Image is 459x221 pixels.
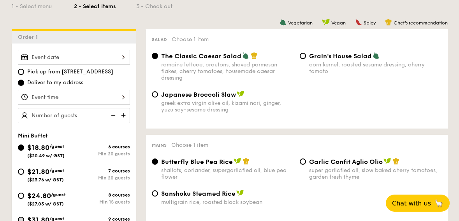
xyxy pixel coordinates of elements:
[18,144,24,151] input: $18.80/guest($20.49 w/ GST)6 coursesMin 20 guests
[309,158,383,165] span: Garlic Confit Aglio Olio
[309,61,441,75] div: corn kernel, roasted sesame dressing, cherry tomato
[385,19,392,26] img: icon-chef-hat.a58ddaea.svg
[364,20,376,26] span: Spicy
[288,20,313,26] span: Vegetarian
[161,52,241,60] span: The Classic Caesar Salad
[373,52,380,59] img: icon-vegetarian.fe4039eb.svg
[18,90,130,105] input: Event time
[331,20,346,26] span: Vegan
[309,52,372,60] span: Grain's House Salad
[18,169,24,175] input: $21.80/guest($23.76 w/ GST)7 coursesMin 20 guests
[383,158,391,165] img: icon-vegan.f8ff3823.svg
[27,177,64,183] span: ($23.76 w/ GST)
[49,168,64,173] span: /guest
[243,158,250,165] img: icon-chef-hat.a58ddaea.svg
[107,108,118,123] img: icon-reduce.1d2dbef1.svg
[434,199,443,208] span: 🦙
[161,61,294,81] div: romaine lettuce, croutons, shaved parmesan flakes, cherry tomatoes, housemade caesar dressing
[18,193,24,199] input: $24.80/guest($27.03 w/ GST)8 coursesMin 15 guests
[18,132,48,139] span: Mini Buffet
[18,80,24,86] input: Deliver to my address
[74,192,130,198] div: 8 courses
[18,69,24,75] input: Pick up from [STREET_ADDRESS]
[322,19,330,26] img: icon-vegan.f8ff3823.svg
[236,190,244,197] img: icon-vegan.f8ff3823.svg
[18,34,41,40] span: Order 1
[280,19,287,26] img: icon-vegetarian.fe4039eb.svg
[74,144,130,150] div: 6 courses
[152,53,158,59] input: The Classic Caesar Saladromaine lettuce, croutons, shaved parmesan flakes, cherry tomatoes, house...
[27,79,83,87] span: Deliver to my address
[234,158,241,165] img: icon-vegan.f8ff3823.svg
[171,142,208,148] span: Choose 1 item
[74,168,130,174] div: 7 courses
[161,158,233,165] span: Butterfly Blue Pea Rice
[27,167,49,176] span: $21.80
[27,68,113,76] span: Pick up from [STREET_ADDRESS]
[392,158,399,165] img: icon-chef-hat.a58ddaea.svg
[51,192,66,197] span: /guest
[152,158,158,165] input: Butterfly Blue Pea Riceshallots, coriander, supergarlicfied oil, blue pea flower
[27,153,65,158] span: ($20.49 w/ GST)
[74,199,130,205] div: Min 15 guests
[152,143,167,148] span: Mains
[300,158,306,165] input: Garlic Confit Aglio Oliosuper garlicfied oil, slow baked cherry tomatoes, garden fresh thyme
[49,144,64,149] span: /guest
[118,108,130,123] img: icon-add.58712e84.svg
[152,91,158,97] input: Japanese Broccoli Slawgreek extra virgin olive oil, kizami nori, ginger, yuzu soy-sesame dressing
[161,167,294,180] div: shallots, coriander, supergarlicfied oil, blue pea flower
[27,201,64,207] span: ($27.03 w/ GST)
[386,195,450,212] button: Chat with us🦙
[300,53,306,59] input: Grain's House Saladcorn kernel, roasted sesame dressing, cherry tomato
[392,200,431,207] span: Chat with us
[172,36,209,43] span: Choose 1 item
[74,151,130,157] div: Min 20 guests
[242,52,249,59] img: icon-vegetarian.fe4039eb.svg
[394,20,448,26] span: Chef's recommendation
[161,190,236,197] span: Sanshoku Steamed Rice
[161,100,294,113] div: greek extra virgin olive oil, kizami nori, ginger, yuzu soy-sesame dressing
[161,199,294,205] div: multigrain rice, roasted black soybean
[355,19,362,26] img: icon-spicy.37a8142b.svg
[309,167,441,180] div: super garlicfied oil, slow baked cherry tomatoes, garden fresh thyme
[74,175,130,181] div: Min 20 guests
[251,52,258,59] img: icon-chef-hat.a58ddaea.svg
[152,190,158,197] input: Sanshoku Steamed Ricemultigrain rice, roasted black soybean
[152,37,167,42] span: Salad
[161,91,236,98] span: Japanese Broccoli Slaw
[237,90,244,97] img: icon-vegan.f8ff3823.svg
[18,108,130,123] input: Number of guests
[18,50,130,65] input: Event date
[27,191,51,200] span: $24.80
[27,143,49,152] span: $18.80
